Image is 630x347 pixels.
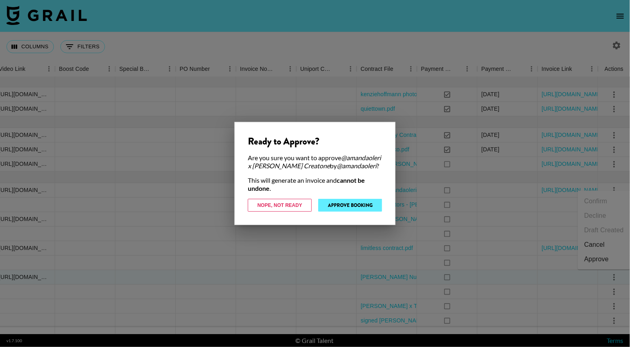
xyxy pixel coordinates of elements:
[337,162,377,169] em: @ amandaoleri
[318,199,382,212] button: Approve Booking
[248,199,312,212] button: Nope, Not Ready
[248,135,382,147] div: Ready to Approve?
[248,154,382,170] div: Are you sure you want to approve by ?
[248,176,365,192] strong: cannot be undone
[248,176,382,192] div: This will generate an invoice and .
[248,154,381,169] em: @amandaoleri x [PERSON_NAME] Creatone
